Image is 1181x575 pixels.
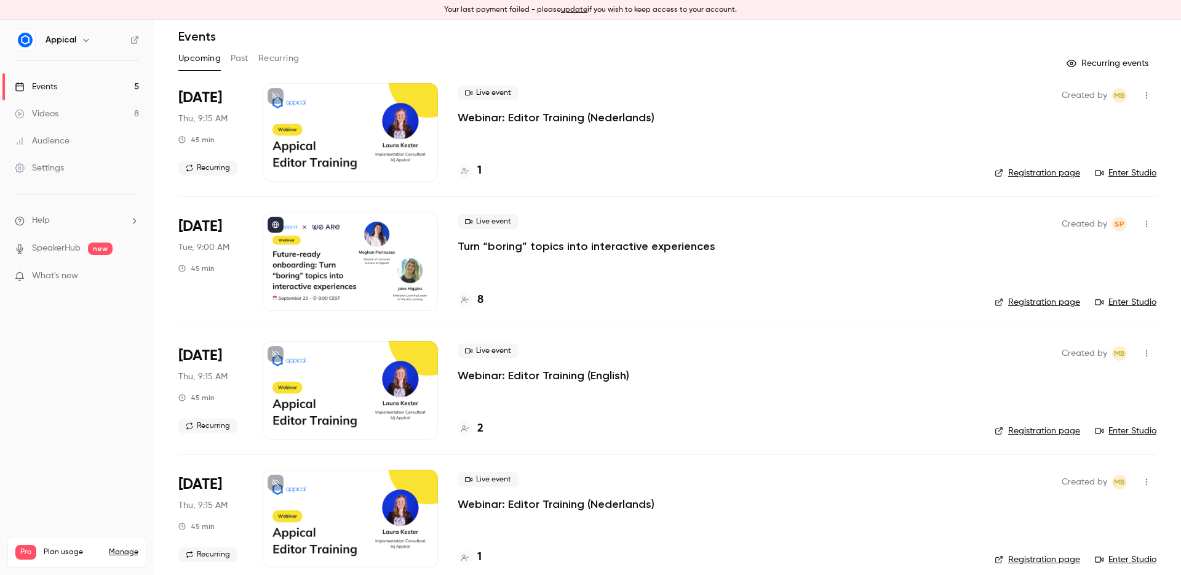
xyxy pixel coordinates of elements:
[458,239,715,254] a: Turn “boring” topics into interactive experiences
[458,292,483,308] a: 8
[15,30,35,50] img: Appical
[995,553,1080,566] a: Registration page
[178,88,222,108] span: [DATE]
[178,346,222,366] span: [DATE]
[477,549,482,566] h4: 1
[458,497,654,512] a: Webinar: Editor Training (Nederlands)
[458,163,482,179] a: 1
[1095,296,1156,308] a: Enter Studio
[1095,425,1156,437] a: Enter Studio
[178,83,243,182] div: Sep 11 Thu, 9:15 AM (Europe/Amsterdam)
[178,241,229,254] span: Tue, 9:00 AM
[44,547,101,557] span: Plan usage
[477,292,483,308] h4: 8
[1112,475,1127,489] span: Milo Baars
[1062,217,1107,231] span: Created by
[178,212,243,310] div: Sep 23 Tue, 9:00 AM (Europe/Amsterdam)
[1114,346,1125,361] span: MB
[178,49,221,68] button: Upcoming
[178,113,228,125] span: Thu, 9:15 AM
[231,49,249,68] button: Past
[32,214,50,227] span: Help
[995,425,1080,437] a: Registration page
[178,419,237,433] span: Recurring
[1062,346,1107,361] span: Created by
[178,135,215,145] div: 45 min
[178,217,222,236] span: [DATE]
[15,214,139,227] li: help-dropdown-opener
[1112,88,1127,103] span: Milo Baars
[178,470,243,568] div: Nov 13 Thu, 9:15 AM (Europe/Amsterdam)
[178,547,237,562] span: Recurring
[1114,475,1125,489] span: MB
[178,341,243,440] div: Oct 9 Thu, 9:15 AM (Europe/Amsterdam)
[32,270,78,283] span: What's new
[178,29,216,44] h1: Events
[1114,88,1125,103] span: MB
[458,214,519,229] span: Live event
[458,420,483,437] a: 2
[458,86,519,100] span: Live event
[15,545,36,560] span: Pro
[477,420,483,437] h4: 2
[561,4,587,15] button: update
[15,162,64,174] div: Settings
[15,135,70,147] div: Audience
[46,34,76,46] h6: Appical
[458,110,654,125] a: Webinar: Editor Training (Nederlands)
[1062,88,1107,103] span: Created by
[1112,346,1127,361] span: Milo Baars
[88,243,113,255] span: new
[1115,217,1124,231] span: SP
[109,547,138,557] a: Manage
[178,371,228,383] span: Thu, 9:15 AM
[477,163,482,179] h4: 1
[178,393,215,403] div: 45 min
[458,368,629,383] a: Webinar: Editor Training (English)
[458,549,482,566] a: 1
[32,242,81,255] a: SpeakerHub
[258,49,300,68] button: Recurring
[178,263,215,273] div: 45 min
[178,499,228,512] span: Thu, 9:15 AM
[1095,167,1156,179] a: Enter Studio
[458,344,519,358] span: Live event
[178,161,237,175] span: Recurring
[1062,475,1107,489] span: Created by
[178,521,215,531] div: 45 min
[458,472,519,487] span: Live event
[444,4,737,15] p: Your last payment failed - please if you wish to keep access to your account.
[178,475,222,494] span: [DATE]
[15,108,58,120] div: Videos
[1112,217,1127,231] span: Shanice Peters-Keijlard
[995,167,1080,179] a: Registration page
[15,81,57,93] div: Events
[1095,553,1156,566] a: Enter Studio
[995,296,1080,308] a: Registration page
[1061,54,1156,73] button: Recurring events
